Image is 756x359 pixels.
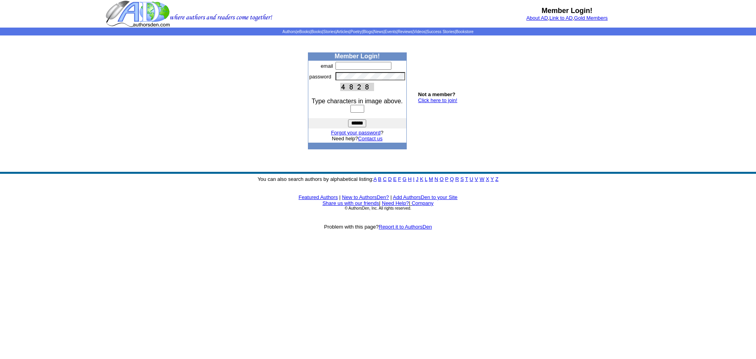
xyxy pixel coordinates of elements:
[374,30,384,34] a: News
[574,15,608,21] a: Gold Members
[491,176,494,182] a: Y
[420,176,423,182] a: K
[358,136,382,141] a: Contact us
[342,194,389,200] a: New to AuthorsDen?
[379,224,432,230] a: Report it to AuthorsDen
[402,176,406,182] a: G
[549,15,573,21] a: Link to AD
[258,176,498,182] font: You can also search authors by alphabetical listing:
[418,97,458,103] a: Click here to join!
[345,206,411,210] font: © AuthorsDen, Inc. All rights reserved.
[282,30,296,34] a: Authors
[526,15,548,21] a: About AD
[363,30,372,34] a: Blogs
[385,30,397,34] a: Events
[450,176,454,182] a: Q
[323,30,335,34] a: Stories
[465,176,468,182] a: T
[337,30,350,34] a: Articles
[339,194,341,200] font: |
[470,176,473,182] a: U
[445,176,448,182] a: P
[324,224,432,230] font: Problem with this page?
[350,30,362,34] a: Poetry
[418,91,456,97] b: Not a member?
[486,176,489,182] a: X
[382,200,409,206] a: Need Help?
[332,136,383,141] font: Need help?
[378,176,382,182] a: B
[383,176,386,182] a: C
[309,74,332,80] font: password
[480,176,484,182] a: W
[456,30,474,34] a: Bookstore
[429,176,433,182] a: M
[398,30,413,34] a: Reviews
[331,130,381,136] a: Forgot your password
[282,30,473,34] span: | | | | | | | | | | | |
[440,176,444,182] a: O
[398,176,401,182] a: F
[542,7,593,15] b: Member Login!
[408,176,411,182] a: H
[311,30,322,34] a: Books
[413,176,415,182] a: I
[460,176,464,182] a: S
[526,15,608,21] font: , ,
[388,176,391,182] a: D
[321,63,333,69] font: email
[435,176,438,182] a: N
[426,30,455,34] a: Success Stories
[374,176,377,182] a: A
[409,200,434,206] font: |
[331,130,384,136] font: ?
[425,176,428,182] a: L
[335,53,380,60] b: Member Login!
[393,194,458,200] a: Add AuthorsDen to your Site
[411,200,434,206] a: Company
[393,176,397,182] a: E
[297,30,310,34] a: eBooks
[390,194,391,200] font: |
[455,176,459,182] a: R
[298,194,338,200] a: Featured Authors
[379,200,380,206] font: |
[413,30,425,34] a: Videos
[475,176,478,182] a: V
[340,83,374,91] img: This Is CAPTCHA Image
[416,176,419,182] a: J
[322,200,379,206] a: Share us with our friends
[495,176,498,182] a: Z
[312,98,403,104] font: Type characters in image above.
